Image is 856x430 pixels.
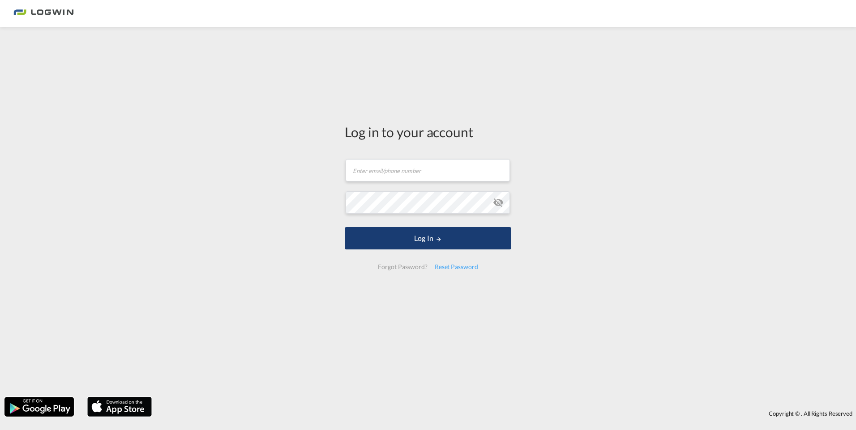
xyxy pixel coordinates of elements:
button: LOGIN [345,227,511,249]
md-icon: icon-eye-off [493,197,504,208]
img: google.png [4,396,75,417]
div: Log in to your account [345,122,511,141]
img: bc73a0e0d8c111efacd525e4c8ad7d32.png [13,4,74,24]
input: Enter email/phone number [346,159,510,181]
div: Copyright © . All Rights Reserved [156,406,856,421]
div: Forgot Password? [374,259,431,275]
img: apple.png [86,396,153,417]
div: Reset Password [431,259,482,275]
